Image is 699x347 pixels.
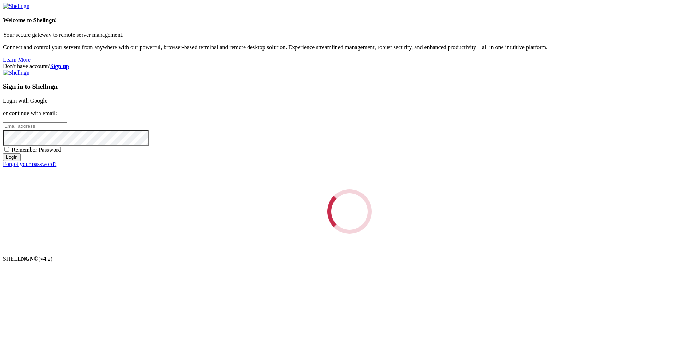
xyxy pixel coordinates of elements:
[4,147,9,152] input: Remember Password
[21,256,34,262] b: NGN
[3,153,21,161] input: Login
[3,256,52,262] span: SHELL ©
[3,17,696,24] h4: Welcome to Shellngn!
[3,32,696,38] p: Your secure gateway to remote server management.
[3,98,47,104] a: Login with Google
[3,110,696,117] p: or continue with email:
[3,44,696,51] p: Connect and control your servers from anywhere with our powerful, browser-based terminal and remo...
[3,122,67,130] input: Email address
[39,256,53,262] span: 4.2.0
[327,189,372,234] div: Loading...
[3,83,696,91] h3: Sign in to Shellngn
[12,147,61,153] span: Remember Password
[3,161,56,167] a: Forgot your password?
[3,3,29,9] img: Shellngn
[3,56,31,63] a: Learn More
[3,63,696,70] div: Don't have account?
[3,70,29,76] img: Shellngn
[50,63,69,69] a: Sign up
